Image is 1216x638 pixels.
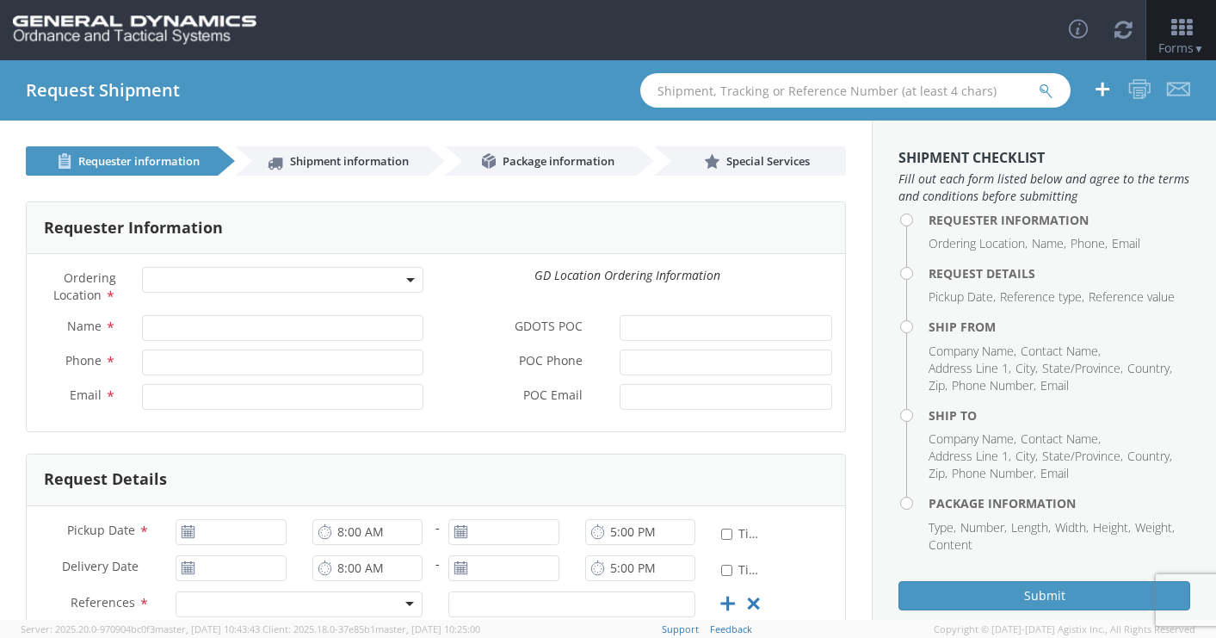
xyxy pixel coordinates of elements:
li: Email [1112,235,1140,252]
li: Width [1055,519,1089,536]
span: master, [DATE] 10:43:43 [155,623,260,635]
a: Shipment information [235,146,427,176]
li: Address Line 1 [929,448,1011,465]
li: Country [1127,448,1172,465]
h4: Request Details [929,267,1190,280]
span: Requester information [78,153,200,169]
li: Name [1032,235,1066,252]
li: Content [929,536,972,554]
span: Pickup Date [67,522,135,538]
li: Company Name [929,343,1016,360]
span: ▼ [1194,41,1204,56]
h4: Package Information [929,497,1190,510]
label: Time Definite [721,523,763,542]
label: Time Definite [721,559,763,579]
li: Email [1040,377,1069,394]
span: Phone [65,352,102,369]
li: Reference type [1000,288,1084,306]
h4: Requester Information [929,214,1190,226]
li: Reference value [1089,288,1175,306]
span: Special Services [726,153,810,169]
a: Special Services [654,146,846,176]
li: City [1015,360,1038,377]
li: Email [1040,465,1069,482]
li: Number [960,519,1007,536]
h4: Ship To [929,409,1190,422]
span: Name [67,318,102,334]
span: Forms [1158,40,1204,56]
span: Package information [503,153,614,169]
span: master, [DATE] 10:25:00 [375,623,480,635]
li: Phone Number [952,377,1036,394]
li: Contact Name [1021,430,1101,448]
li: Country [1127,360,1172,377]
li: City [1015,448,1038,465]
input: Shipment, Tracking or Reference Number (at least 4 chars) [640,73,1071,108]
li: Pickup Date [929,288,996,306]
span: References [71,594,135,610]
h3: Shipment Checklist [898,151,1190,166]
li: Zip [929,465,947,482]
h4: Ship From [929,320,1190,333]
li: Contact Name [1021,343,1101,360]
a: Package information [445,146,637,176]
li: State/Province [1042,448,1123,465]
input: Time Definite [721,565,732,576]
span: Server: 2025.20.0-970904bc0f3 [21,623,260,635]
img: gd-ots-0c3321f2eb4c994f95cb.png [13,15,256,45]
li: Ordering Location [929,235,1028,252]
li: Phone Number [952,465,1036,482]
li: Weight [1135,519,1175,536]
i: GD Location Ordering Information [534,267,720,283]
h3: Request Details [44,471,167,488]
span: GDOTS POC [515,318,583,338]
span: Email [70,387,102,403]
h4: Request Shipment [26,81,180,100]
button: Submit [898,581,1190,610]
a: Feedback [710,623,752,635]
span: Shipment information [290,153,409,169]
li: Height [1093,519,1131,536]
span: Delivery Date [62,558,139,578]
li: Length [1011,519,1051,536]
span: Copyright © [DATE]-[DATE] Agistix Inc., All Rights Reserved [934,623,1195,636]
span: Fill out each form listed below and agree to the terms and conditions before submitting [898,170,1190,205]
h3: Requester Information [44,220,223,237]
li: Address Line 1 [929,360,1011,377]
span: POC Email [523,387,583,406]
a: Support [662,623,699,635]
li: Zip [929,377,947,394]
span: Client: 2025.18.0-37e85b1 [262,623,480,635]
a: Requester information [26,146,218,176]
span: POC Phone [519,352,583,372]
li: State/Province [1042,360,1123,377]
input: Time Definite [721,529,732,540]
li: Phone [1071,235,1108,252]
span: Ordering Location [53,269,116,303]
li: Type [929,519,956,536]
li: Company Name [929,430,1016,448]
